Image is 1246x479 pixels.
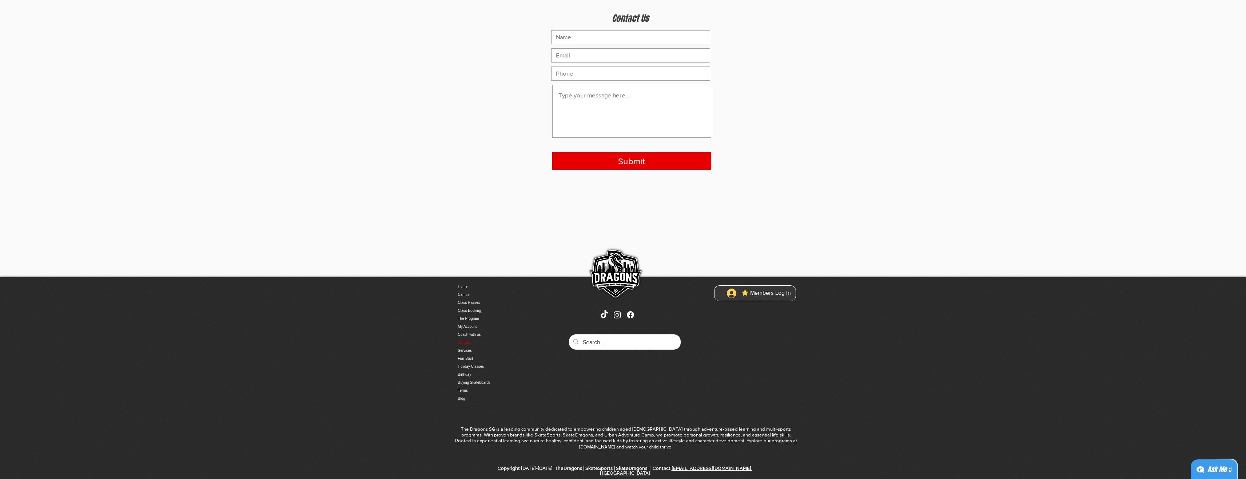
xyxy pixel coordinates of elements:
[458,347,534,355] a: Services
[722,286,796,300] button: ⭐ Members Log In
[618,155,645,168] span: Submit
[552,152,711,170] button: Submit
[455,426,797,450] span: The Dragons SG is a leading community dedicated to empowering children aged [DEMOGRAPHIC_DATA] th...
[458,283,534,403] nav: Site
[458,299,534,307] a: Class-Passes
[458,387,534,395] a: Terms
[498,466,752,476] span: Copyright [DATE]-[DATE]. TheDragons | SkateSports | SkateDragons | Contact:
[739,289,793,297] span: ⭐ Members Log In
[458,291,534,299] a: Camps
[458,395,534,403] a: Blog
[551,67,710,81] input: Phone
[458,339,534,347] a: Contact
[458,283,534,291] a: Home
[458,331,534,339] a: Coach with us
[551,30,710,44] input: Name
[551,48,710,63] input: Email
[600,466,752,476] a: [EMAIL_ADDRESS][DOMAIN_NAME] | [GEOGRAPHIC_DATA]
[600,310,635,319] ul: Social Bar
[585,245,645,305] img: Skate Dragons logo with the slogan 'Empowering Youth, Enriching Families' in Singapore.
[458,323,534,331] a: My Account
[1207,464,1231,475] div: Ask Me ;)
[583,334,665,351] input: Search...
[458,379,534,387] a: Buying Skateboards
[612,12,649,25] span: Contact Us
[458,315,534,323] a: The Program
[458,355,534,363] a: Fun-Start
[458,363,534,371] a: Holiday Classes
[458,307,534,315] a: Class Booking
[458,371,534,379] a: Birthday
